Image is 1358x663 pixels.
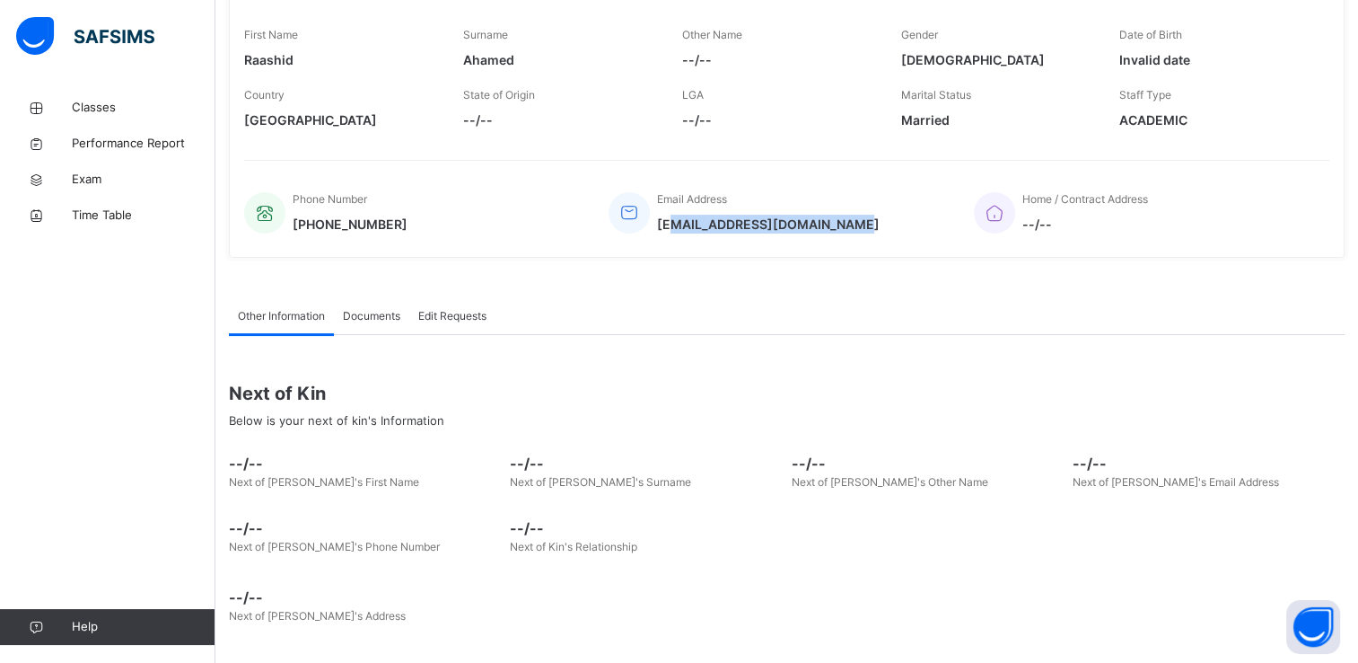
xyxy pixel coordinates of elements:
span: Below is your next of kin's Information [229,413,444,428]
span: State of Origin [463,88,535,102]
span: Next of Kin [229,380,1345,407]
span: Performance Report [72,135,215,153]
span: First Name [244,28,298,41]
img: safsims [16,17,154,55]
span: Classes [72,99,215,117]
span: [GEOGRAPHIC_DATA] [244,110,436,129]
span: Invalid date [1119,50,1311,69]
span: Next of [PERSON_NAME]'s Phone Number [229,540,440,553]
span: [EMAIL_ADDRESS][DOMAIN_NAME] [657,215,880,234]
span: Next of [PERSON_NAME]'s Other Name [792,475,988,489]
span: --/-- [792,453,1064,474]
span: Next of [PERSON_NAME]'s Email Address [1073,475,1279,489]
span: [DEMOGRAPHIC_DATA] [900,50,1092,69]
span: Help [72,618,215,636]
span: Next of [PERSON_NAME]'s Surname [510,475,691,489]
span: --/-- [1073,453,1345,474]
span: Next of [PERSON_NAME]'s First Name [229,475,419,489]
span: Date of Birth [1119,28,1182,41]
span: --/-- [682,50,874,69]
span: --/-- [229,517,501,539]
span: Surname [463,28,508,41]
span: Staff Type [1119,88,1171,102]
span: Time Table [72,207,215,225]
span: Gender [900,28,937,41]
span: Documents [343,308,400,324]
span: Next of [PERSON_NAME]'s Address [229,609,406,623]
button: Open asap [1286,600,1340,654]
span: LGA [682,88,704,102]
span: [PHONE_NUMBER] [293,215,407,234]
span: Ahamed [463,50,655,69]
span: Home / Contract Address [1022,192,1148,206]
span: Email Address [657,192,727,206]
span: Marital Status [900,88,970,102]
span: ACADEMIC [1119,110,1311,129]
span: --/-- [229,587,1345,608]
span: --/-- [463,110,655,129]
span: --/-- [682,110,874,129]
span: Phone Number [293,192,367,206]
span: Other Information [238,308,325,324]
span: --/-- [1022,215,1148,234]
span: Other Name [682,28,742,41]
span: Country [244,88,285,102]
span: --/-- [510,453,782,474]
span: --/-- [229,453,501,474]
span: Raashid [244,50,436,69]
span: Edit Requests [418,308,486,324]
span: Next of Kin's Relationship [510,540,637,553]
span: Married [900,110,1092,129]
span: --/-- [510,517,782,539]
span: Exam [72,171,215,189]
